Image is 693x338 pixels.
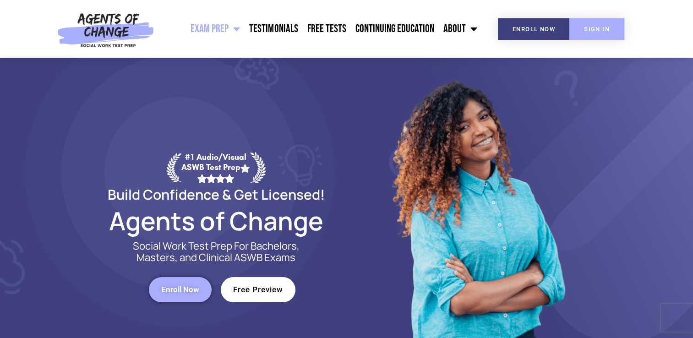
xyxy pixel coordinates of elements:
[302,17,350,40] a: Free Tests
[584,26,610,32] span: SIGN IN
[221,277,295,302] a: Free Preview
[233,286,283,294] span: Free Preview
[149,277,212,302] a: Enroll Now
[158,17,482,40] nav: Menu
[569,18,624,40] a: SIGN IN
[86,210,347,231] h2: Agents of Change
[122,240,310,263] p: Social Work Test Prep For Bachelors, Masters, and Clinical ASWB Exams
[498,18,570,40] a: Enroll Now
[350,17,438,40] a: Continuing Education
[161,286,199,294] span: Enroll Now
[438,17,481,40] a: About
[245,17,302,40] a: Testimonials
[86,188,347,201] h2: Build Confidence & Get Licensed!
[186,17,245,40] a: Exam Prep
[513,26,555,32] span: Enroll Now
[181,152,250,183] div: #1 Audio/Visual ASWB Test Prep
